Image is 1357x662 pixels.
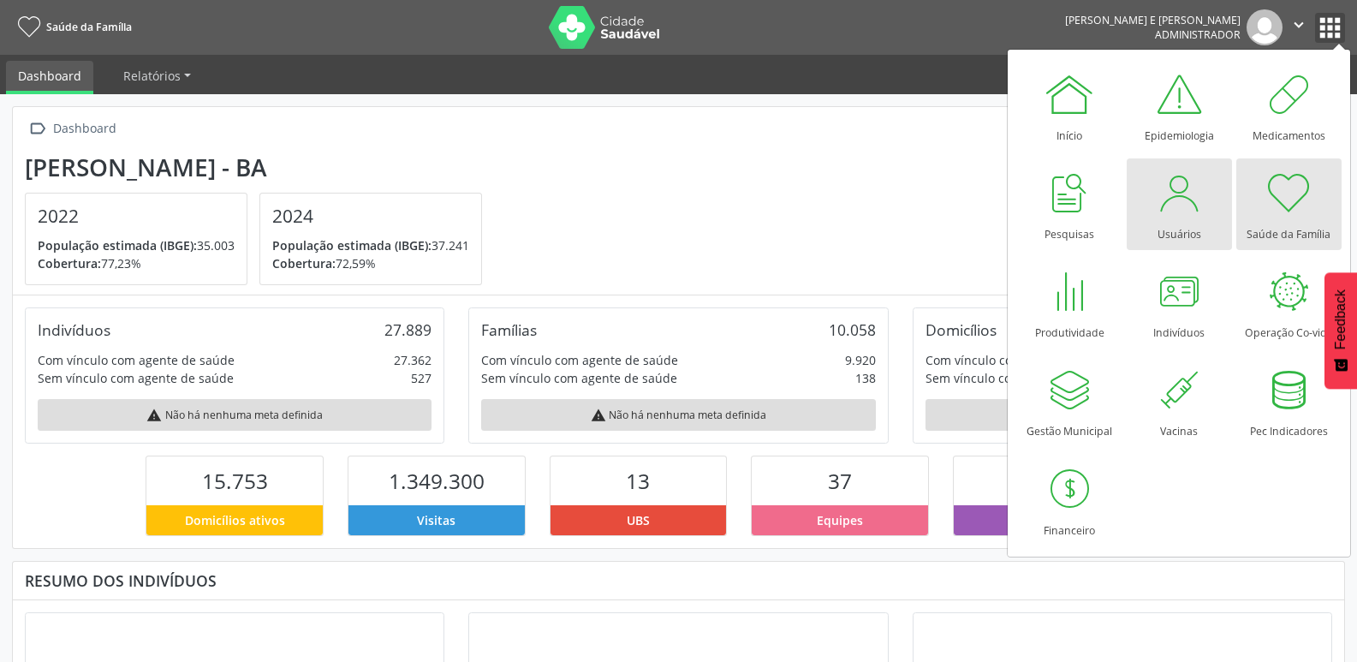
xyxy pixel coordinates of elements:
[1283,9,1315,45] button: 
[829,320,876,339] div: 10.058
[272,236,469,254] p: 37.241
[1065,13,1241,27] div: [PERSON_NAME] E [PERSON_NAME]
[855,369,876,387] div: 138
[481,369,677,387] div: Sem vínculo com agente de saúde
[627,511,650,529] span: UBS
[38,237,197,253] span: População estimada (IBGE):
[38,369,234,387] div: Sem vínculo com agente de saúde
[481,351,678,369] div: Com vínculo com agente de saúde
[389,467,485,495] span: 1.349.300
[925,320,997,339] div: Domicílios
[25,153,494,182] div: [PERSON_NAME] - BA
[925,369,1122,387] div: Sem vínculo com agente de saúde
[481,320,537,339] div: Famílias
[123,68,181,84] span: Relatórios
[1236,60,1342,152] a: Medicamentos
[6,61,93,94] a: Dashboard
[25,116,119,141] a:  Dashboard
[146,408,162,423] i: warning
[38,254,235,272] p: 77,23%
[38,236,235,254] p: 35.003
[1324,272,1357,389] button: Feedback - Mostrar pesquisa
[38,351,235,369] div: Com vínculo com agente de saúde
[1247,9,1283,45] img: img
[202,467,268,495] span: 15.753
[1236,158,1342,250] a: Saúde da Família
[50,116,119,141] div: Dashboard
[272,206,469,227] h4: 2024
[481,399,875,431] div: Não há nenhuma meta definida
[1017,60,1122,152] a: Início
[394,351,432,369] div: 27.362
[1127,355,1232,447] a: Vacinas
[591,408,606,423] i: warning
[417,511,455,529] span: Visitas
[817,511,863,529] span: Equipes
[38,255,101,271] span: Cobertura:
[411,369,432,387] div: 527
[1333,289,1348,349] span: Feedback
[1017,455,1122,546] a: Financeiro
[38,399,432,431] div: Não há nenhuma meta definida
[12,13,132,41] a: Saúde da Família
[272,254,469,272] p: 72,59%
[925,399,1319,431] div: Não há nenhuma meta definida
[1017,257,1122,349] a: Produtividade
[46,20,132,34] span: Saúde da Família
[384,320,432,339] div: 27.889
[1127,60,1232,152] a: Epidemiologia
[1289,15,1308,34] i: 
[1236,257,1342,349] a: Operação Co-vida
[1155,27,1241,42] span: Administrador
[38,206,235,227] h4: 2022
[38,320,110,339] div: Indivíduos
[272,255,336,271] span: Cobertura:
[25,116,50,141] i: 
[1315,13,1345,43] button: apps
[25,571,1332,590] div: Resumo dos indivíduos
[111,61,203,91] a: Relatórios
[272,237,432,253] span: População estimada (IBGE):
[1017,355,1122,447] a: Gestão Municipal
[185,511,285,529] span: Domicílios ativos
[1127,257,1232,349] a: Indivíduos
[1236,355,1342,447] a: Pec Indicadores
[845,351,876,369] div: 9.920
[626,467,650,495] span: 13
[1017,158,1122,250] a: Pesquisas
[1127,158,1232,250] a: Usuários
[828,467,852,495] span: 37
[925,351,1122,369] div: Com vínculo com agente de saúde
